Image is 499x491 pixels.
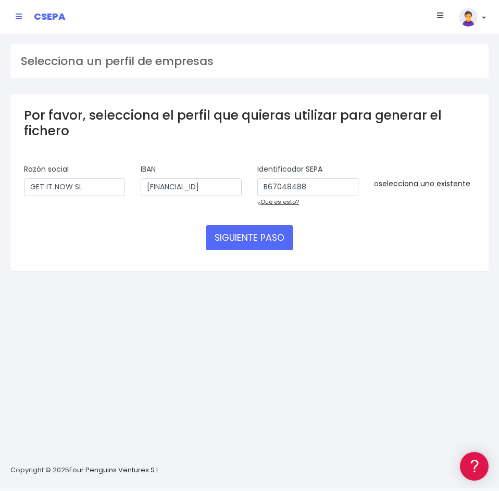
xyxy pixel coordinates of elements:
[10,266,198,282] a: API
[10,132,198,148] a: Formatos
[10,250,198,260] div: Programadores
[10,465,162,476] p: Copyright © 2025 .
[10,88,198,105] a: Información general
[10,180,198,196] a: Perfiles de empresas
[257,198,299,206] a: ¿Qué es esto?
[206,225,293,250] button: SIGUIENTE PASO
[69,465,160,475] a: Four Penguins Ventures S.L.
[459,8,478,27] img: profile
[21,55,478,68] h3: Selecciona un perfil de empresas
[34,8,66,25] a: CSEPA
[141,164,156,175] label: IBAN
[34,10,66,23] span: CSEPA
[10,206,198,216] div: Facturación
[10,115,198,125] div: Convertir ficheros
[10,278,198,296] button: Contáctanos
[10,164,198,180] a: Videotutoriales
[257,164,322,175] label: Identificador SEPA
[374,164,475,189] div: o
[24,164,69,175] label: Razón social
[10,148,198,164] a: Problemas habituales
[10,223,198,239] a: General
[10,72,198,82] div: Información general
[24,108,475,138] h3: Por favor, selecciona el perfil que quieras utilizar para generar el fichero
[143,300,201,309] a: POWERED BY ENCHANT
[379,178,470,189] a: selecciona uno existente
